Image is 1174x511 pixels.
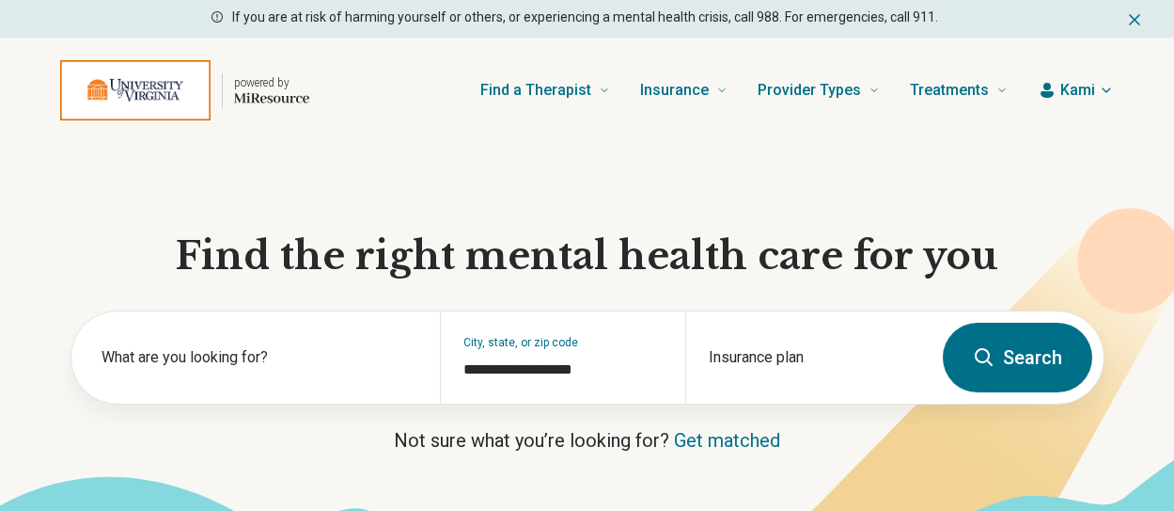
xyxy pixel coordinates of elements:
[640,53,728,128] a: Insurance
[674,429,780,452] a: Get matched
[234,75,309,90] p: powered by
[232,8,938,27] p: If you are at risk of harming yourself or others, or experiencing a mental health crisis, call 98...
[1038,79,1114,102] button: Kami
[60,60,309,120] a: Home page
[70,232,1104,280] h1: Find the right mental health care for you
[910,53,1008,128] a: Treatments
[758,53,880,128] a: Provider Types
[758,77,861,104] span: Provider Types
[1060,79,1095,102] span: Kami
[943,323,1092,392] button: Search
[480,77,591,104] span: Find a Therapist
[102,346,417,369] label: What are you looking for?
[910,77,989,104] span: Treatments
[70,427,1104,454] p: Not sure what you’re looking for?
[480,53,610,128] a: Find a Therapist
[1125,8,1144,30] button: Dismiss
[640,77,709,104] span: Insurance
